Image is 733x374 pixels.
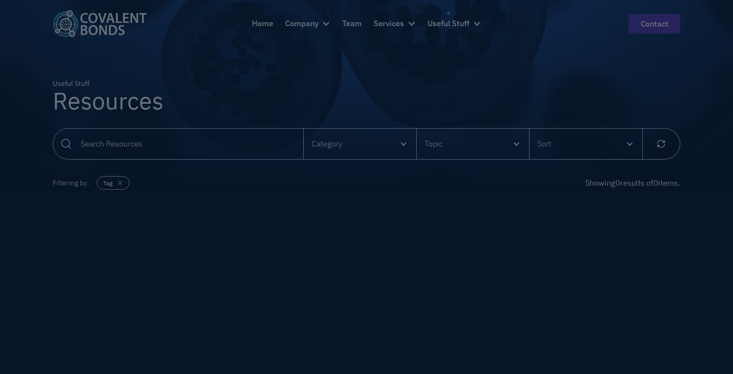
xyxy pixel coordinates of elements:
div: Tag [103,179,112,187]
div: Category [312,138,343,150]
span: 0 [615,178,620,188]
div: Company [285,17,319,30]
a: contact [629,14,680,34]
div: Services [373,17,404,30]
img: Covalent Bonds White / Teal Logo [53,10,147,37]
input: Search Resources [53,128,304,160]
div: Company [285,12,330,35]
a: Team [342,12,362,35]
div: Home [252,17,273,30]
div: Sort [529,129,642,159]
div: Showing results of items. [585,177,680,189]
div: Sort [537,138,551,150]
a: home [53,10,147,37]
div: Team [342,17,362,30]
h1: Resources [53,89,163,112]
div: Filtering by: [53,175,89,191]
div: Topic [417,129,529,159]
div: Services [373,12,416,35]
div: Useful Stuff [428,12,481,35]
div: Category [304,129,416,159]
span: 0 [653,178,658,188]
div: Useful Stuff [428,17,469,30]
a: Home [252,12,273,35]
img: close icon [115,177,125,189]
div: Useful Stuff [53,78,163,89]
div: Topic [424,138,443,150]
